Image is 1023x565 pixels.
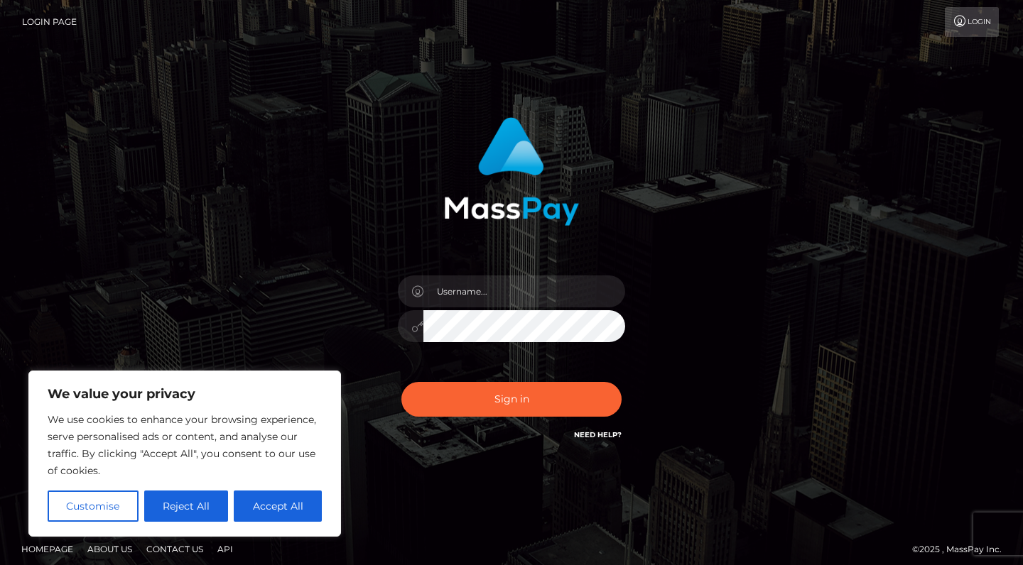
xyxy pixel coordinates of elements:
button: Reject All [144,490,229,522]
button: Customise [48,490,139,522]
a: About Us [82,538,138,560]
a: Login [945,7,999,37]
button: Accept All [234,490,322,522]
a: API [212,538,239,560]
a: Need Help? [574,430,622,439]
img: MassPay Login [444,117,579,226]
div: © 2025 , MassPay Inc. [912,542,1012,557]
p: We value your privacy [48,385,322,402]
a: Homepage [16,538,79,560]
a: Login Page [22,7,77,37]
button: Sign in [401,382,622,417]
a: Contact Us [141,538,209,560]
input: Username... [423,275,625,307]
div: We value your privacy [28,371,341,537]
p: We use cookies to enhance your browsing experience, serve personalised ads or content, and analys... [48,411,322,479]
